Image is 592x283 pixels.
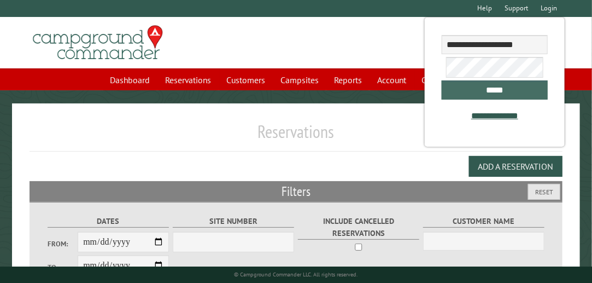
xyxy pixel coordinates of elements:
label: Dates [48,215,169,228]
a: Communications [415,70,489,90]
label: Site Number [173,215,295,228]
label: From: [48,239,78,249]
h2: Filters [30,181,562,202]
label: To: [48,262,78,273]
small: © Campground Commander LLC. All rights reserved. [234,271,357,278]
img: Campground Commander [30,21,166,64]
button: Add a Reservation [469,156,562,177]
label: Customer Name [423,215,545,228]
a: Reports [327,70,368,90]
a: Account [371,70,413,90]
label: Include Cancelled Reservations [298,215,420,239]
button: Reset [528,184,560,200]
a: Campsites [274,70,325,90]
a: Reservations [159,70,218,90]
a: Dashboard [103,70,156,90]
a: Customers [220,70,272,90]
h1: Reservations [30,121,562,151]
